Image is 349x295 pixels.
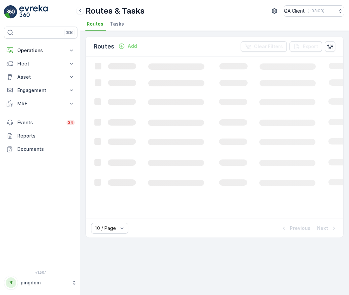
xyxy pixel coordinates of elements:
button: Clear Filters [241,41,287,52]
p: Engagement [17,87,64,94]
span: Tasks [110,21,124,27]
p: Add [128,43,137,49]
p: Clear Filters [254,43,283,50]
p: Next [317,225,328,232]
p: Routes [94,42,114,51]
button: MRF [4,97,77,110]
p: QA Client [284,8,305,14]
button: QA Client(+03:00) [284,5,344,17]
img: logo_light-DOdMpM7g.png [19,5,48,19]
button: Operations [4,44,77,57]
span: Routes [87,21,103,27]
button: Add [116,42,140,50]
button: Export [290,41,322,52]
div: PP [6,277,16,288]
p: Export [303,43,318,50]
span: v 1.50.1 [4,270,77,274]
p: Asset [17,74,64,80]
button: Asset [4,70,77,84]
p: ( +03:00 ) [307,8,324,14]
p: Events [17,119,62,126]
a: Documents [4,143,77,156]
a: Reports [4,129,77,143]
p: pingdom [21,279,68,286]
p: ⌘B [66,30,73,35]
p: MRF [17,100,64,107]
button: Fleet [4,57,77,70]
button: Engagement [4,84,77,97]
a: Events34 [4,116,77,129]
p: Documents [17,146,75,152]
button: PPpingdom [4,276,77,290]
img: logo [4,5,17,19]
button: Next [316,224,338,232]
p: Routes & Tasks [85,6,145,16]
p: Previous [290,225,310,232]
p: Fleet [17,60,64,67]
button: Previous [280,224,311,232]
p: Reports [17,133,75,139]
p: 34 [68,120,73,125]
p: Operations [17,47,64,54]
